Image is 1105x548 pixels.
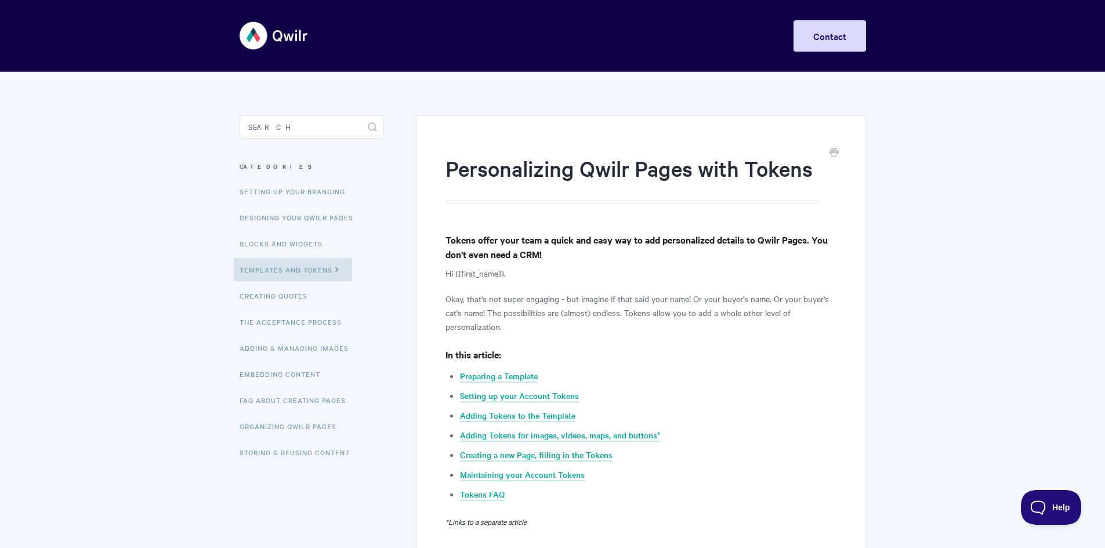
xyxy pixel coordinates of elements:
p: Okay, that's not super engaging - but imagine if that said your name! Or your buyer's name. Or yo... [445,292,836,333]
h4: In this article: [445,347,836,362]
a: Maintaining your Account Tokens [460,469,585,481]
a: Setting up your Branding [240,180,354,203]
a: Templates and Tokens [234,258,352,281]
a: Tokens FAQ [460,488,505,501]
p: Hi {{first_name}}. [445,266,836,280]
a: Creating a new Page, filling in the Tokens [460,449,613,462]
a: Creating Quotes [240,284,316,307]
a: Adding Tokens for images, videos, maps, and buttons* [460,429,661,442]
input: Search [240,115,384,139]
a: Print this Article [829,147,839,159]
img: Qwilr Help Center [240,14,309,57]
a: Designing Your Qwilr Pages [240,206,362,229]
h4: Tokens offer your team a quick and easy way to add personalized details to Qwilr Pages. You don't... [445,233,836,262]
a: Blocks and Widgets [240,232,331,255]
a: Contact [794,20,866,52]
a: Storing & Reusing Content [240,441,358,464]
h1: Personalizing Qwilr Pages with Tokens [445,154,818,204]
a: Adding Tokens to the Template [460,409,575,422]
a: FAQ About Creating Pages [240,389,354,412]
a: Embedding Content [240,362,329,386]
iframe: Toggle Customer Support [1021,490,1082,525]
a: Organizing Qwilr Pages [240,415,345,438]
h3: Categories [240,156,384,177]
a: Preparing a Template [460,370,538,383]
a: Setting up your Account Tokens [460,390,579,402]
a: The Acceptance Process [240,310,350,333]
em: *Links to a separate article [445,516,527,527]
a: Adding & Managing Images [240,336,357,360]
